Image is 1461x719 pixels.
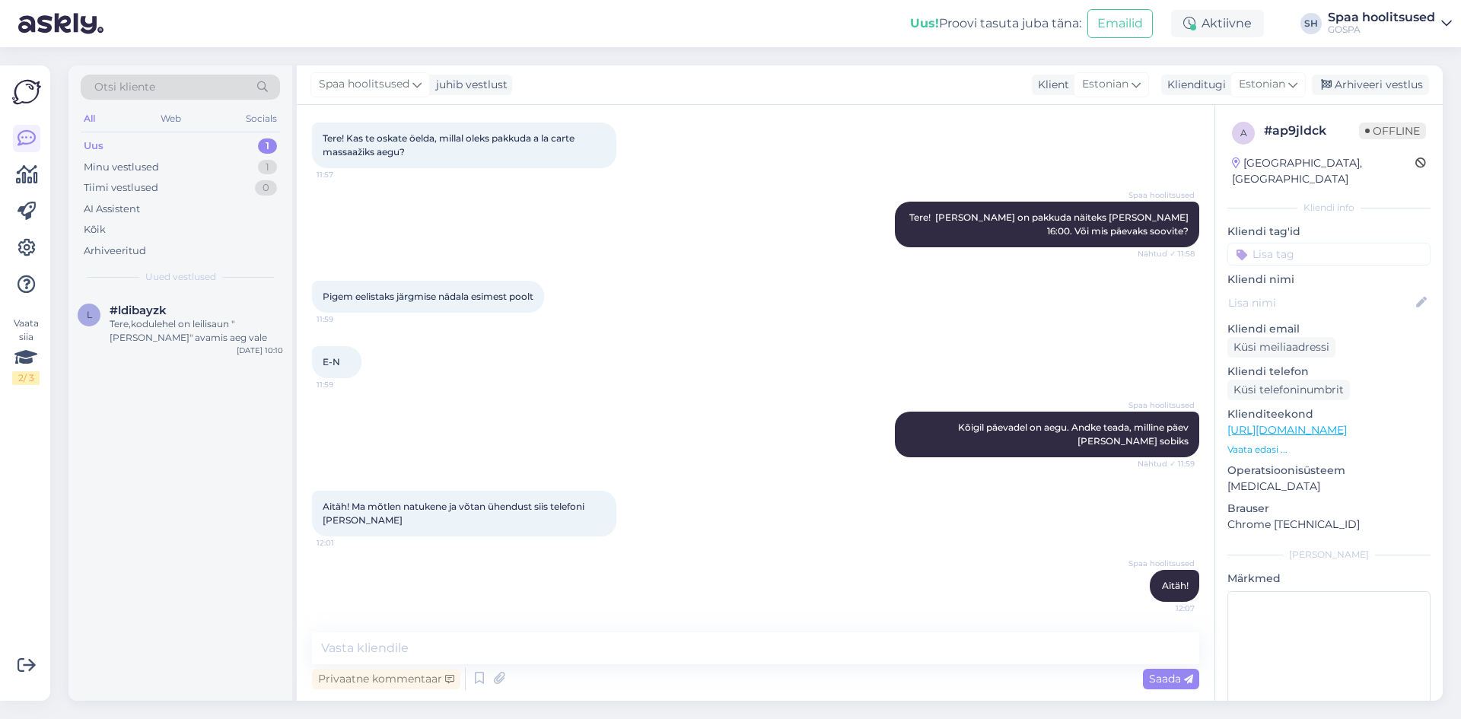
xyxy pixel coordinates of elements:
[84,222,106,237] div: Kõik
[958,422,1191,447] span: Kõigil päevadel on aegu. Andke teada, milline päev [PERSON_NAME] sobiks
[84,202,140,217] div: AI Assistent
[1128,189,1195,201] span: Spaa hoolitsused
[1227,243,1431,266] input: Lisa tag
[323,501,587,526] span: Aitäh! Ma mõtlen natukene ja võtan ühendust siis telefoni [PERSON_NAME]
[12,371,40,385] div: 2 / 3
[84,138,103,154] div: Uus
[323,356,340,367] span: E-N
[1300,13,1322,34] div: SH
[1227,479,1431,495] p: [MEDICAL_DATA]
[1128,558,1195,569] span: Spaa hoolitsused
[910,16,939,30] b: Uus!
[1359,122,1426,139] span: Offline
[84,180,158,196] div: Tiimi vestlused
[255,180,277,196] div: 0
[12,317,40,385] div: Vaata siia
[1138,458,1195,469] span: Nähtud ✓ 11:59
[1227,337,1335,358] div: Küsi meiliaadressi
[1227,272,1431,288] p: Kliendi nimi
[145,270,216,284] span: Uued vestlused
[1161,77,1226,93] div: Klienditugi
[1227,443,1431,457] p: Vaata edasi ...
[1032,77,1069,93] div: Klient
[1232,155,1415,187] div: [GEOGRAPHIC_DATA], [GEOGRAPHIC_DATA]
[1227,321,1431,337] p: Kliendi email
[1328,11,1435,24] div: Spaa hoolitsused
[1328,11,1452,36] a: Spaa hoolitsusedGOSPA
[243,109,280,129] div: Socials
[1171,10,1264,37] div: Aktiivne
[158,109,184,129] div: Web
[1227,548,1431,562] div: [PERSON_NAME]
[84,160,159,175] div: Minu vestlused
[1312,75,1429,95] div: Arhiveeri vestlus
[323,291,533,302] span: Pigem eelistaks järgmise nädala esimest poolt
[84,243,146,259] div: Arhiveeritud
[1227,517,1431,533] p: Chrome [TECHNICAL_ID]
[258,138,277,154] div: 1
[1087,9,1153,38] button: Emailid
[1149,672,1193,686] span: Saada
[317,169,374,180] span: 11:57
[909,212,1191,237] span: Tere! [PERSON_NAME] on pakkuda näiteks [PERSON_NAME] 16:00. Või mis päevaks soovite?
[1264,122,1359,140] div: # ap9jldck
[317,537,374,549] span: 12:01
[1228,294,1413,311] input: Lisa nimi
[1227,364,1431,380] p: Kliendi telefon
[323,132,577,157] span: Tere! Kas te oskate öelda, millal oleks pakkuda a la carte massaažiks aegu?
[317,379,374,390] span: 11:59
[94,79,155,95] span: Otsi kliente
[1138,603,1195,614] span: 12:07
[1227,463,1431,479] p: Operatsioonisüsteem
[1227,224,1431,240] p: Kliendi tag'id
[12,78,41,107] img: Askly Logo
[81,109,98,129] div: All
[258,160,277,175] div: 1
[1162,580,1189,591] span: Aitäh!
[317,313,374,325] span: 11:59
[312,669,460,689] div: Privaatne kommentaar
[1227,501,1431,517] p: Brauser
[910,14,1081,33] div: Proovi tasuta juba täna:
[1240,127,1247,138] span: a
[1227,423,1347,437] a: [URL][DOMAIN_NAME]
[1138,248,1195,259] span: Nähtud ✓ 11:58
[430,77,508,93] div: juhib vestlust
[110,304,167,317] span: #ldibayzk
[1227,571,1431,587] p: Märkmed
[110,317,283,345] div: Tere,kodulehel on leilisaun "[PERSON_NAME]" avamis aeg vale
[1328,24,1435,36] div: GOSPA
[237,345,283,356] div: [DATE] 10:10
[319,76,409,93] span: Spaa hoolitsused
[87,309,92,320] span: l
[1227,201,1431,215] div: Kliendi info
[1227,380,1350,400] div: Küsi telefoninumbrit
[1227,406,1431,422] p: Klienditeekond
[1239,76,1285,93] span: Estonian
[1128,399,1195,411] span: Spaa hoolitsused
[1082,76,1128,93] span: Estonian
